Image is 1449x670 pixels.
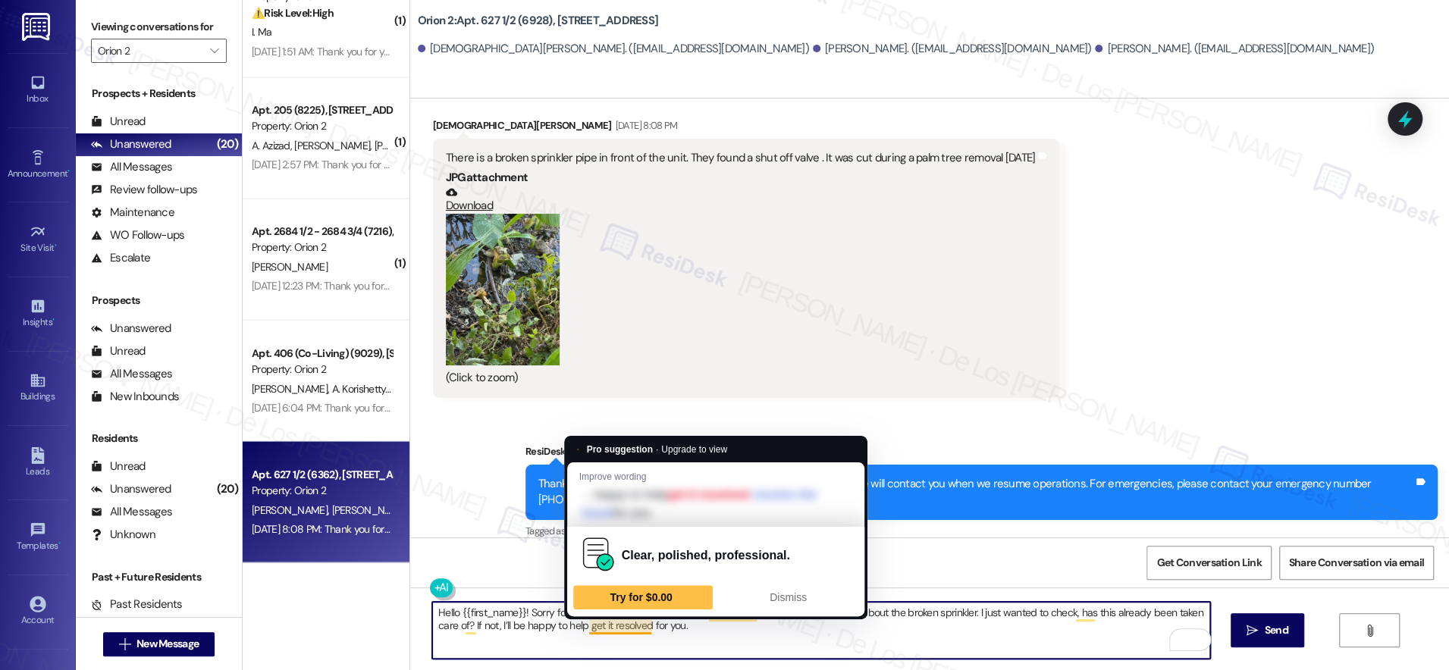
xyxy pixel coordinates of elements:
[294,139,375,152] span: [PERSON_NAME]
[1231,613,1304,647] button: Send
[91,343,146,359] div: Unread
[252,361,392,377] div: Property: Orion 2
[76,293,242,308] div: Prospects
[55,240,57,251] span: •
[8,368,68,409] a: Buildings
[213,133,242,156] div: (20)
[446,170,528,185] b: JPG attachment
[91,182,197,198] div: Review follow-ups
[8,293,68,334] a: Insights •
[252,6,334,20] strong: ⚠️ Risk Level: High
[252,400,1172,414] div: [DATE] 6:04 PM: Thank you for your message. Our offices are currently closed, but we will contact...
[91,159,172,175] div: All Messages
[1279,546,1434,580] button: Share Conversation via email
[525,520,1438,542] div: Tagged as:
[252,466,392,482] div: Apt. 627 1/2 (6362), [STREET_ADDRESS]
[91,459,146,474] div: Unread
[252,279,1172,293] div: [DATE] 12:23 PM: Thank you for your message. Our offices are currently closed, but we will contac...
[252,139,294,152] span: A. Azizad
[76,430,242,446] div: Residents
[1156,555,1261,571] span: Get Conversation Link
[331,381,391,395] span: A. Korishetty
[446,214,560,365] button: Zoom image
[91,596,183,612] div: Past Residents
[52,315,55,325] span: •
[446,150,1035,166] div: There is a broken sprinkler pipe in front of the unit. They found a shut off valve . It was cut d...
[331,502,412,516] span: [PERSON_NAME]
[252,240,392,255] div: Property: Orion 2
[8,219,68,260] a: Site Visit •
[213,477,242,501] div: (20)
[91,481,171,497] div: Unanswered
[252,521,1172,535] div: [DATE] 8:08 PM: Thank you for your message. Our offices are currently closed, but we will contact...
[252,102,392,118] div: Apt. 205 (8225), [STREET_ADDRESS]
[58,538,61,549] span: •
[252,45,1165,58] div: [DATE] 1:51 AM: Thank you for your message. Our offices are currently closed, but we will contact...
[252,158,1169,171] div: [DATE] 2:57 PM: Thank you for your message. Our offices are currently closed, but we will contact...
[76,86,242,102] div: Prospects + Residents
[8,70,68,111] a: Inbox
[525,443,1438,465] div: ResiDesk After Hours Assistant
[418,41,809,57] div: [DEMOGRAPHIC_DATA][PERSON_NAME]. ([EMAIL_ADDRESS][DOMAIN_NAME])
[432,602,1210,659] textarea: To enrich screen reader interactions, please activate Accessibility in Grammarly extension settings
[136,636,199,652] span: New Message
[252,25,272,39] span: I. Ma
[91,114,146,130] div: Unread
[252,118,392,134] div: Property: Orion 2
[1095,41,1374,57] div: [PERSON_NAME]. ([EMAIL_ADDRESS][DOMAIN_NAME])
[1364,625,1375,637] i: 
[252,381,332,395] span: [PERSON_NAME]
[8,591,68,632] a: Account
[1289,555,1424,571] span: Share Conversation via email
[119,638,130,650] i: 
[210,45,218,57] i: 
[8,517,68,558] a: Templates •
[252,345,392,361] div: Apt. 406 (Co-Living) (9029), [STREET_ADDRESS][PERSON_NAME]
[418,13,658,29] b: Orion 2: Apt. 627 1/2 (6928), [STREET_ADDRESS]
[91,389,179,405] div: New Inbounds
[446,186,1035,213] a: Download
[67,166,70,177] span: •
[252,260,328,274] span: [PERSON_NAME]
[252,224,392,240] div: Apt. 2684 1/2 - 2684 3/4 (7216), [STREET_ADDRESS]
[433,117,1059,139] div: [DEMOGRAPHIC_DATA][PERSON_NAME]
[375,139,455,152] span: [PERSON_NAME]
[1247,625,1258,637] i: 
[91,136,171,152] div: Unanswered
[91,321,171,337] div: Unanswered
[91,504,172,520] div: All Messages
[1146,546,1271,580] button: Get Conversation Link
[91,366,172,382] div: All Messages
[446,370,1035,386] div: (Click to zoom)
[612,117,678,133] div: [DATE] 8:08 PM
[91,527,155,543] div: Unknown
[98,39,202,63] input: All communities
[252,502,332,516] span: [PERSON_NAME]
[91,15,227,39] label: Viewing conversations for
[91,227,184,243] div: WO Follow-ups
[91,205,174,221] div: Maintenance
[813,41,1092,57] div: [PERSON_NAME]. ([EMAIL_ADDRESS][DOMAIN_NAME])
[103,632,215,656] button: New Message
[91,250,150,266] div: Escalate
[252,482,392,498] div: Property: Orion 2
[1265,622,1288,638] span: Send
[8,443,68,484] a: Leads
[538,476,1413,509] div: Thank you for your message. Our offices are currently closed, but we will contact you when we res...
[22,13,53,41] img: ResiDesk Logo
[76,569,242,585] div: Past + Future Residents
